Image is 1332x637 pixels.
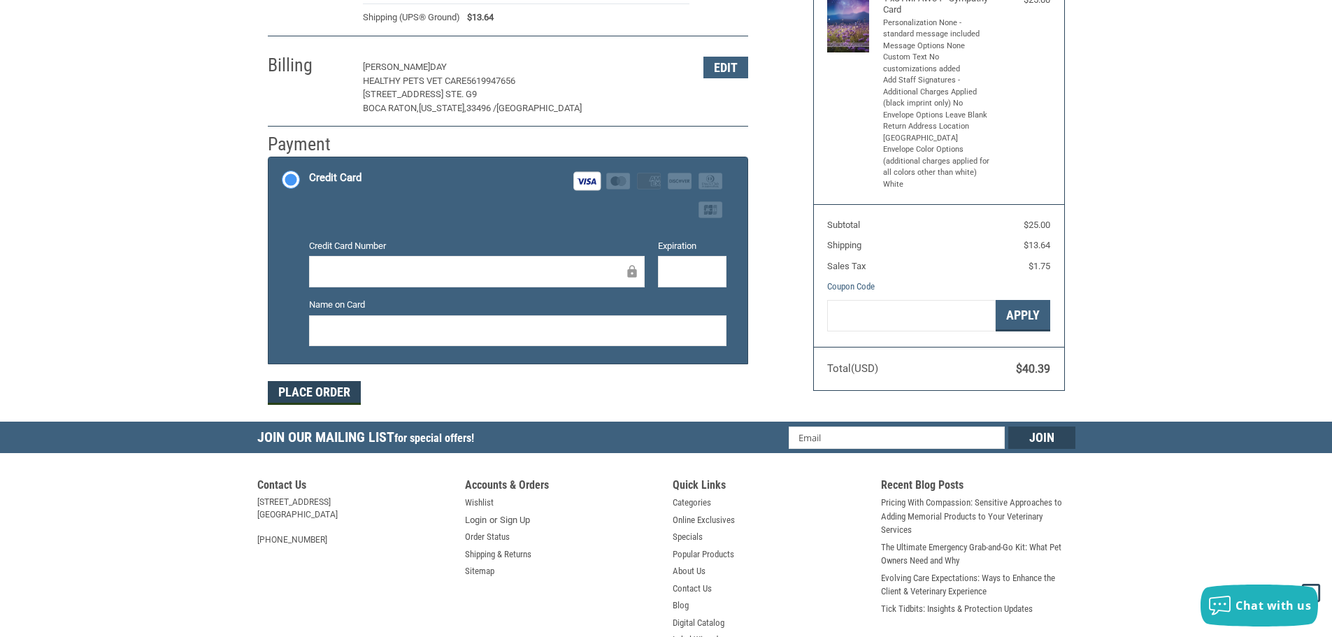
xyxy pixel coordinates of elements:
[673,478,867,496] h5: Quick Links
[673,564,706,578] a: About Us
[481,513,506,527] span: or
[673,496,711,510] a: Categories
[881,478,1075,496] h5: Recent Blog Posts
[883,41,991,52] li: Message Options None
[309,239,645,253] label: Credit Card Number
[1008,427,1075,449] input: Join
[673,530,703,544] a: Specials
[419,103,466,113] span: [US_STATE],
[673,582,712,596] a: Contact Us
[465,513,487,527] a: Login
[673,616,724,630] a: Digital Catalog
[881,571,1075,599] a: Evolving Care Expectations: Ways to Enhance the Client & Veterinary Experience
[465,496,494,510] a: Wishlist
[827,281,875,292] a: Coupon Code
[465,530,510,544] a: Order Status
[883,144,991,190] li: Envelope Color Options (additional charges applied for all colors other than white) White
[827,261,866,271] span: Sales Tax
[268,133,350,156] h2: Payment
[883,17,991,41] li: Personalization None - standard message included
[466,103,496,113] span: 33496 /
[363,76,466,86] span: Healthy Pets Vet Care
[827,240,861,250] span: Shipping
[881,602,1033,616] a: Tick Tidbits: Insights & Protection Updates
[363,89,477,99] span: [STREET_ADDRESS] Ste. G9
[827,300,996,331] input: Gift Certificate or Coupon Code
[465,547,531,561] a: Shipping & Returns
[309,298,726,312] label: Name on Card
[827,220,860,230] span: Subtotal
[673,599,689,613] a: Blog
[658,239,726,253] label: Expiration
[465,478,659,496] h5: Accounts & Orders
[496,103,582,113] span: [GEOGRAPHIC_DATA]
[703,57,748,78] button: Edit
[500,513,530,527] a: Sign Up
[1024,240,1050,250] span: $13.64
[363,10,460,24] span: Shipping (UPS® Ground)
[789,427,1005,449] input: Email
[460,10,494,24] span: $13.64
[309,166,361,189] div: Credit Card
[1029,261,1050,271] span: $1.75
[881,496,1075,537] a: Pricing With Compassion: Sensitive Approaches to Adding Memorial Products to Your Veterinary Serv...
[883,110,991,122] li: Envelope Options Leave Blank
[883,75,991,110] li: Add Staff Signatures - Additional Charges Applied (black imprint only) No
[883,52,991,75] li: Custom Text No customizations added
[257,478,452,496] h5: Contact Us
[465,564,494,578] a: Sitemap
[996,300,1050,331] button: Apply
[430,62,447,72] span: Day
[268,54,350,77] h2: Billing
[1024,220,1050,230] span: $25.00
[673,513,735,527] a: Online Exclusives
[883,121,991,144] li: Return Address Location [GEOGRAPHIC_DATA]
[363,62,430,72] span: [PERSON_NAME]
[827,362,878,375] span: Total (USD)
[1201,585,1318,627] button: Chat with us
[257,496,452,546] address: [STREET_ADDRESS] [GEOGRAPHIC_DATA] [PHONE_NUMBER]
[394,431,474,445] span: for special offers!
[363,103,419,113] span: Boca Raton,
[257,422,481,457] h5: Join Our Mailing List
[466,76,515,86] span: 5619947656
[268,381,361,405] button: Place Order
[1236,598,1311,613] span: Chat with us
[673,547,734,561] a: Popular Products
[1016,362,1050,375] span: $40.39
[881,541,1075,568] a: The Ultimate Emergency Grab-and-Go Kit: What Pet Owners Need and Why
